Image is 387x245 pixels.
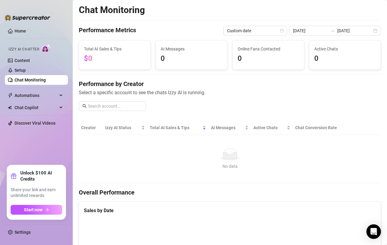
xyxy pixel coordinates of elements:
span: 0 [314,53,376,64]
span: Total AI Sales & Tips [150,124,201,131]
span: AI Messages [211,124,244,131]
h4: Performance by Creator [79,80,381,88]
span: 0 [238,53,299,64]
th: AI Messages [209,121,251,135]
span: arrow-right [45,208,49,212]
div: Open Intercom Messenger [366,224,381,239]
input: Search account... [88,103,142,109]
span: gift [11,173,17,179]
span: to [330,28,335,33]
span: calendar [280,29,284,33]
span: Izzy AI Chatter [8,47,39,52]
a: Discover Viral Videos [15,121,55,126]
div: No data [84,163,376,170]
span: Active Chats [253,124,286,131]
img: AI Chatter [42,44,51,53]
span: 0 [161,53,222,64]
a: Home [15,29,26,33]
span: Start now [24,207,42,212]
span: Automations [15,91,58,100]
span: swap-right [330,28,335,33]
h2: Chat Monitoring [79,4,145,16]
th: Active Chats [251,121,293,135]
h4: Overall Performance [79,188,381,197]
div: Sales by Date [84,207,376,214]
a: Setup [15,68,26,73]
a: Chat Monitoring [15,78,46,82]
span: Izzy AI Status [105,124,140,131]
input: End date [337,27,372,34]
span: AI Messages [161,46,222,52]
span: $0 [84,54,92,63]
input: Start date [293,27,328,34]
button: Start nowarrow-right [11,205,62,215]
span: search [82,104,87,108]
img: logo-BBDzfeDw.svg [5,15,50,21]
th: Izzy AI Status [103,121,147,135]
a: Content [15,58,30,63]
h4: Performance Metrics [79,26,136,36]
th: Chat Conversion Rate [293,121,351,135]
span: Total AI Sales & Tips [84,46,145,52]
th: Total AI Sales & Tips [147,121,209,135]
a: Settings [15,230,31,235]
strong: Unlock $100 AI Credits [20,170,62,182]
span: Active Chats [314,46,376,52]
span: Share your link and earn unlimited rewards [11,187,62,199]
span: Chat Copilot [15,103,58,112]
img: Chat Copilot [8,105,12,110]
span: Online Fans Contacted [238,46,299,52]
span: Custom date [227,26,283,35]
span: thunderbolt [8,93,13,98]
span: Select a specific account to see the chats Izzy AI is running. [79,89,381,96]
th: Creator [79,121,103,135]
